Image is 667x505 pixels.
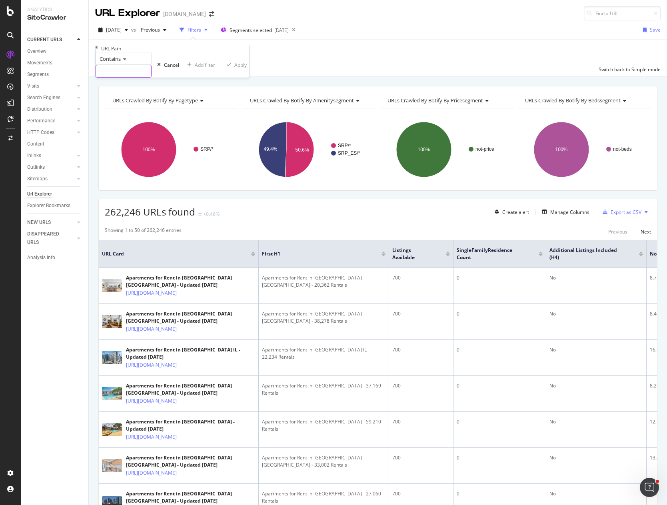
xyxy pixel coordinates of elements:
[27,230,75,247] a: DISAPPEARED URLS
[102,459,122,472] img: main image
[102,423,122,436] img: main image
[338,150,360,156] text: SRP_ES/*
[221,61,249,69] button: Apply
[502,209,529,216] div: Create alert
[641,227,651,236] button: Next
[27,82,39,90] div: Visits
[27,105,52,114] div: Distribution
[182,61,218,69] button: Add filter
[105,115,238,184] svg: A chart.
[27,36,62,44] div: CURRENT URLS
[386,94,506,107] h4: URLs Crawled By Botify By pricesegment
[264,146,277,152] text: 49.4%
[555,147,568,152] text: 100%
[126,382,255,397] div: Apartments for Rent in [GEOGRAPHIC_DATA] [GEOGRAPHIC_DATA] - Updated [DATE]
[380,115,513,184] div: A chart.
[248,94,369,107] h4: URLs Crawled By Botify By amenitysegment
[274,27,289,34] div: [DATE]
[262,418,385,433] div: Apartments for Rent in [GEOGRAPHIC_DATA] - 59,210 Rentals
[611,209,641,216] div: Export as CSV
[262,250,369,257] span: First H1
[392,310,450,317] div: 700
[27,253,83,262] a: Analysis Info
[27,59,83,67] a: Movements
[27,152,75,160] a: Inlinks
[418,147,430,152] text: 100%
[523,94,644,107] h4: URLs Crawled By Botify By bedssegment
[195,62,215,68] div: Add filter
[392,247,434,261] span: Listings Available
[491,206,529,218] button: Create alert
[549,274,643,281] div: No
[549,490,643,497] div: No
[27,13,82,22] div: SiteCrawler
[539,207,589,217] button: Manage Columns
[27,230,68,247] div: DISAPPEARED URLS
[549,247,627,261] span: Additional Listings included (H4)
[234,62,247,68] div: Apply
[100,55,121,62] span: Contains
[131,26,138,33] span: vs
[296,147,309,153] text: 50.6%
[126,274,255,289] div: Apartments for Rent in [GEOGRAPHIC_DATA] [GEOGRAPHIC_DATA] - Updated [DATE]
[387,97,483,104] span: URLs Crawled By Botify By pricesegment
[27,94,75,102] a: Search Engines
[457,382,543,389] div: 0
[126,454,255,469] div: Apartments for Rent in [GEOGRAPHIC_DATA] [GEOGRAPHIC_DATA] - Updated [DATE]
[457,346,543,353] div: 0
[126,433,177,441] a: [URL][DOMAIN_NAME]
[27,128,54,137] div: HTTP Codes
[126,469,177,477] a: [URL][DOMAIN_NAME]
[27,36,75,44] a: CURRENT URLS
[599,206,641,218] button: Export as CSV
[209,11,214,17] div: arrow-right-arrow-left
[106,26,122,33] span: 2025 Aug. 15th
[242,115,376,184] svg: A chart.
[164,62,179,68] div: Cancel
[188,26,201,33] div: Filters
[250,97,354,104] span: URLs Crawled By Botify By amenitysegment
[392,346,450,353] div: 700
[138,26,160,33] span: Previous
[549,454,643,461] div: No
[126,490,255,505] div: Apartments for Rent in [GEOGRAPHIC_DATA] [GEOGRAPHIC_DATA] - Updated [DATE]
[27,253,55,262] div: Analysis Info
[584,6,661,20] input: Find a URL
[138,24,170,36] button: Previous
[595,63,661,76] button: Switch back to Simple mode
[218,24,289,36] button: Segments selected[DATE]
[27,190,83,198] a: Url Explorer
[198,213,202,216] img: Equal
[517,115,651,184] svg: A chart.
[126,325,177,333] a: [URL][DOMAIN_NAME]
[102,315,122,328] img: main image
[27,105,75,114] a: Distribution
[262,346,385,361] div: Apartments for Rent in [GEOGRAPHIC_DATA] IL - 22,234 Rentals
[599,66,661,73] div: Switch back to Simple mode
[105,227,182,236] div: Showing 1 to 50 of 262,246 entries
[27,175,48,183] div: Sitemaps
[126,397,177,405] a: [URL][DOMAIN_NAME]
[126,289,177,297] a: [URL][DOMAIN_NAME]
[457,247,527,261] span: SingleFamilyResidence Count
[549,418,643,425] div: No
[126,418,255,433] div: Apartments for Rent in [GEOGRAPHIC_DATA] - Updated [DATE]
[392,382,450,389] div: 700
[143,147,155,152] text: 100%
[27,218,51,227] div: NEW URLS
[27,175,75,183] a: Sitemaps
[27,140,83,148] a: Content
[27,140,44,148] div: Content
[176,24,211,36] button: Filters
[549,382,643,389] div: No
[608,227,627,236] button: Previous
[525,97,621,104] span: URLs Crawled By Botify By bedssegment
[27,152,41,160] div: Inlinks
[126,310,255,325] div: Apartments for Rent in [GEOGRAPHIC_DATA] [GEOGRAPHIC_DATA] - Updated [DATE]
[152,52,182,78] button: Cancel
[126,346,255,361] div: Apartments for Rent in [GEOGRAPHIC_DATA] IL - Updated [DATE]
[27,117,75,125] a: Performance
[608,228,627,235] div: Previous
[338,143,351,148] text: SRP/*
